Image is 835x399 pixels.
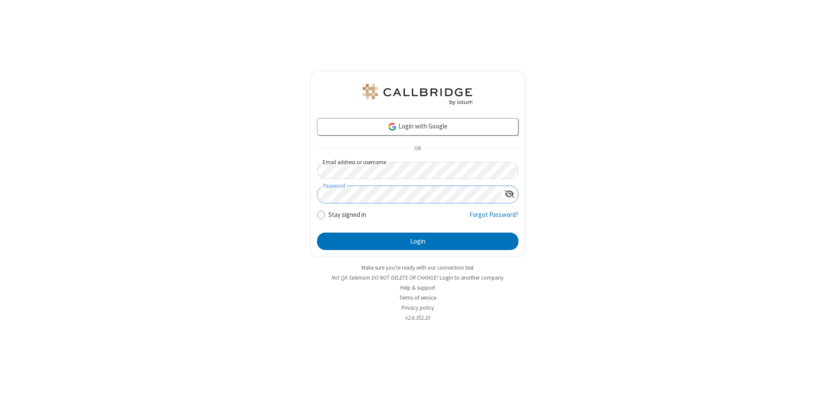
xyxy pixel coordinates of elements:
label: Stay signed in [328,210,366,220]
a: Login with Google [317,118,518,135]
a: Make sure you're ready with our connection test [361,264,474,271]
iframe: Chat [813,376,828,393]
a: Terms of service [399,294,436,301]
a: Help & support [400,284,435,291]
button: Login to another company [440,274,504,282]
li: Not QA Selenium DO NOT DELETE OR CHANGE? [310,274,525,282]
button: Login [317,233,518,250]
img: QA Selenium DO NOT DELETE OR CHANGE [361,84,474,105]
li: v2.6.352.10 [310,314,525,322]
a: Forgot Password? [469,210,518,227]
input: Password [317,186,501,203]
span: OR [411,143,424,155]
a: Privacy policy [401,304,434,311]
img: google-icon.png [387,122,397,132]
input: Email address or username [317,162,518,179]
div: Show password [501,186,518,202]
